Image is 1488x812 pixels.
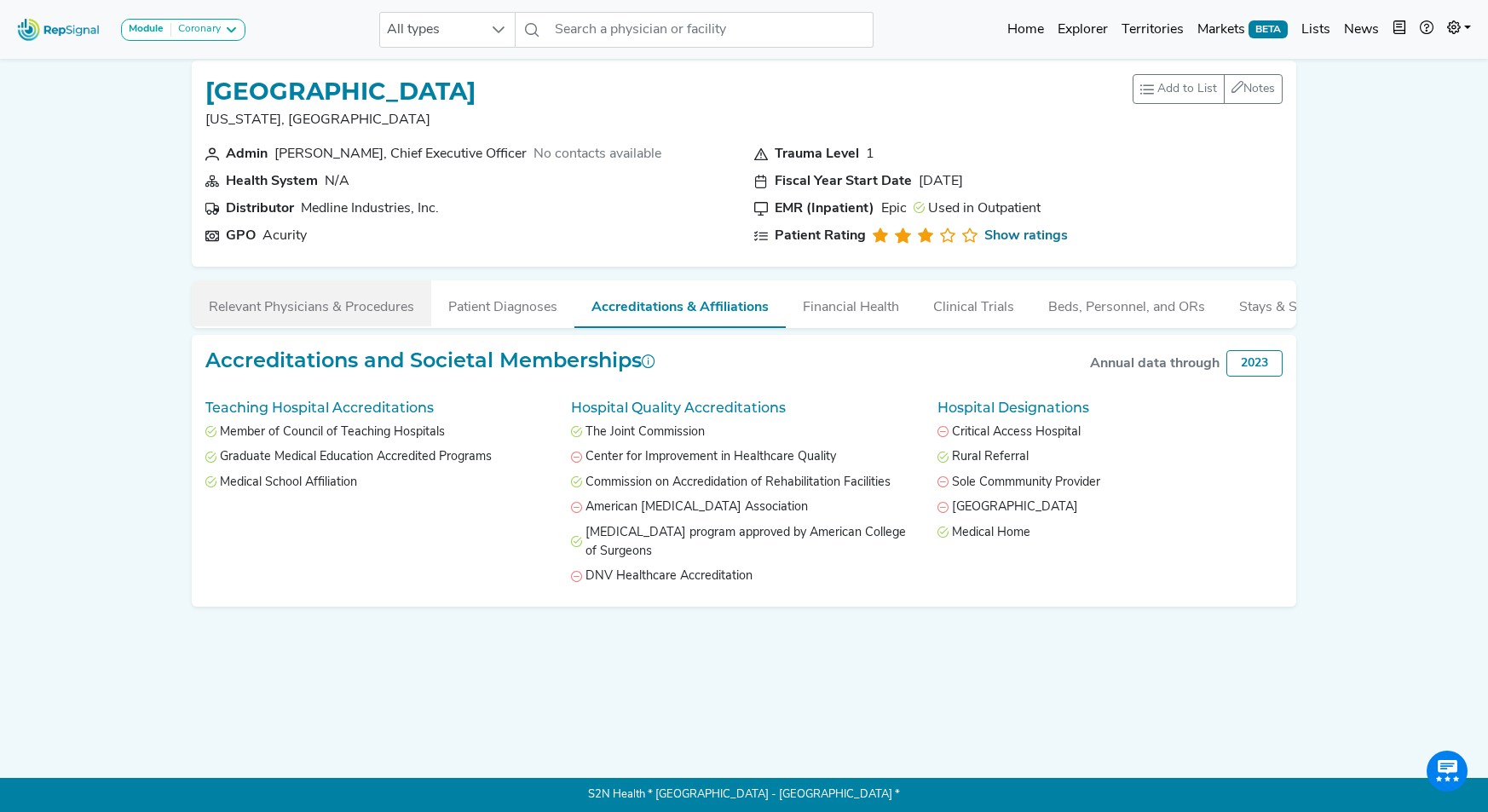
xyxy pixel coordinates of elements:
div: Patient Rating [775,226,866,246]
span: Sole Commmunity Provider [952,474,1100,492]
button: Clinical Trials [916,280,1031,326]
button: Add to List [1133,74,1225,104]
button: ModuleCoronary [121,19,245,41]
span: Center for Improvement in Healthcare Quality [585,448,836,467]
div: 1 [866,144,874,164]
span: Graduate Medical Education Accredited Programs [220,448,492,467]
h2: Accreditations and Societal Memberships [205,348,655,373]
strong: Module [129,24,164,34]
div: No contacts available [533,144,661,164]
div: Distributor [226,199,294,219]
button: Intel Book [1386,13,1413,47]
div: [PERSON_NAME], Chief Executive Officer [274,144,527,164]
div: Trauma Level [775,144,859,164]
h5: Teaching Hospital Accreditations [205,400,551,416]
div: toolbar [1133,74,1283,104]
div: Health System [226,171,318,192]
span: The Joint Commission [585,423,705,442]
a: Explorer [1051,13,1115,47]
div: Used in Outpatient [914,199,1041,219]
span: Notes [1243,83,1275,95]
input: Search a physician or facility [548,12,874,48]
button: Stays & Services [1222,280,1357,326]
a: Territories [1115,13,1191,47]
span: American [MEDICAL_DATA] Association [585,498,808,517]
h1: [GEOGRAPHIC_DATA] [205,78,476,107]
span: Commission on Accredidation of Rehabilitation Facilities [585,474,891,492]
div: EMR (Inpatient) [775,199,874,219]
div: Robert I. Grossman, Chief Executive Officer [274,144,527,164]
button: Beds, Personnel, and ORs [1031,280,1222,326]
a: Home [1001,13,1051,47]
p: [US_STATE], [GEOGRAPHIC_DATA] [205,110,476,130]
a: Show ratings [984,226,1068,246]
p: S2N Health * [GEOGRAPHIC_DATA] - [GEOGRAPHIC_DATA] * [192,778,1296,812]
div: Epic [881,199,907,219]
div: Fiscal Year Start Date [775,171,912,192]
span: Add to List [1157,80,1217,98]
div: Annual data through [1090,354,1220,374]
button: Accreditations & Affiliations [574,280,786,328]
span: [GEOGRAPHIC_DATA] [952,498,1078,517]
div: Admin [226,144,268,164]
span: Rural Referral [952,448,1029,467]
span: BETA [1249,20,1288,37]
div: Acurity [262,226,307,246]
div: Coronary [171,23,221,37]
span: All types [380,13,482,47]
span: DNV Healthcare Accreditation [585,567,753,586]
span: Critical Access Hospital [952,423,1081,442]
a: News [1337,13,1386,47]
span: Medical Home [952,524,1030,543]
button: Notes [1224,74,1283,104]
a: Lists [1295,13,1337,47]
button: Financial Health [786,280,916,326]
span: Member of Council of Teaching Hospitals [220,423,445,442]
a: MarketsBETA [1191,13,1295,47]
div: GPO [226,226,256,246]
span: Medical School Affiliation [220,474,357,492]
div: Medline Industries, Inc. [301,199,439,219]
h5: Hospital Designations [937,400,1283,416]
div: [DATE] [919,171,963,192]
button: Relevant Physicians & Procedures [192,280,431,326]
button: Patient Diagnoses [431,280,574,326]
span: [MEDICAL_DATA] program approved by American College of Surgeons [585,524,916,561]
h5: Hospital Quality Accreditations [571,400,916,416]
div: 2023 [1226,350,1283,377]
div: N/A [325,171,349,192]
